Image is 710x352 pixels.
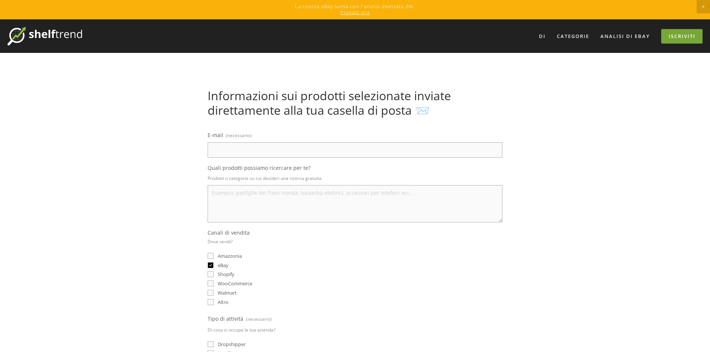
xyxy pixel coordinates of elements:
[208,341,214,347] input: Dropshipper
[600,33,650,39] font: Analisi di eBay
[218,262,228,269] font: eBay
[661,29,703,44] a: Iscriviti
[208,175,322,181] font: Prodotti o categorie su cui desideri una ricerca gratuita
[218,299,228,305] font: Altro
[208,315,243,322] font: Tipo di attività
[208,271,214,277] input: Shopify
[246,316,272,322] font: (necessario)
[669,33,695,39] font: Iscriviti
[208,280,214,286] input: WooCommerce
[218,253,242,259] font: Amazzonia
[226,132,252,139] font: (necessario)
[208,164,310,171] font: Quali prodotti possiamo ricercare per te?
[208,327,275,333] font: Di cosa si occupa la tua azienda?
[208,88,454,118] font: Informazioni sui prodotti selezionate inviate direttamente alla tua casella di posta 📨
[218,271,234,278] font: Shopify
[208,238,233,245] font: Dove vendi?
[539,33,546,39] font: Di
[208,131,223,139] font: E-mail
[208,262,214,268] input: eBay
[596,30,655,42] a: Analisi di eBay
[208,299,214,305] input: Altro
[218,341,246,348] font: Dropshipper
[208,290,214,296] input: Walmart
[7,27,82,45] img: ShelfTrend
[534,30,550,42] a: Di
[208,229,250,236] font: Canali di vendita
[208,253,214,259] input: Amazzonia
[340,9,370,16] a: Provalo ora
[557,33,589,39] font: Categorie
[218,289,237,296] font: Walmart
[218,280,252,287] font: WooCommerce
